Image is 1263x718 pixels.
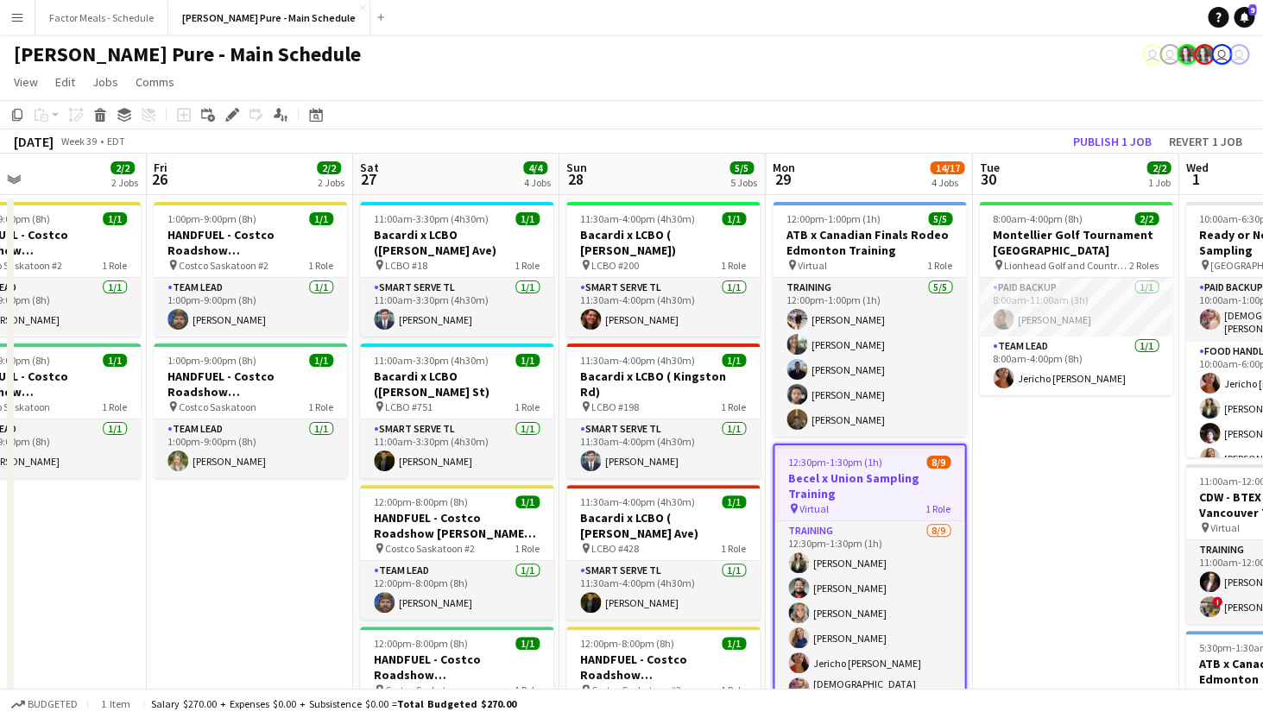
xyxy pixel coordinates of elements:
[722,354,746,367] span: 1/1
[591,259,639,272] span: LCBO #200
[308,400,333,413] span: 1 Role
[979,227,1172,258] h3: Montellier Golf Tournament [GEOGRAPHIC_DATA]
[1248,4,1256,16] span: 9
[111,176,138,189] div: 2 Jobs
[167,354,256,367] span: 1:00pm-9:00pm (8h)
[1004,259,1129,272] span: Lionhead Golf and Country Golf
[566,510,760,541] h3: Bacardi x LCBO ( [PERSON_NAME] Ave)
[566,343,760,478] app-job-card: 11:30am-4:00pm (4h30m)1/1Bacardi x LCBO ( Kingston Rd) LCBO #1981 RoleSmart Serve TL1/111:30am-4:...
[566,419,760,478] app-card-role: Smart Serve TL1/111:30am-4:00pm (4h30m)[PERSON_NAME]
[928,212,952,225] span: 5/5
[1162,130,1249,153] button: Revert 1 job
[773,444,966,699] app-job-card: 12:30pm-1:30pm (1h)8/9Becel x Union Sampling Training Virtual1 RoleTraining8/912:30pm-1:30pm (1h)...
[773,160,795,175] span: Mon
[360,485,553,620] app-job-card: 12:00pm-8:00pm (8h)1/1HANDFUEL - Costco Roadshow [PERSON_NAME], [GEOGRAPHIC_DATA] Costco Saskatoo...
[48,71,82,93] a: Edit
[566,278,760,337] app-card-role: Smart Serve TL1/111:30am-4:00pm (4h30m)[PERSON_NAME]
[85,71,125,93] a: Jobs
[1210,521,1240,534] span: Virtual
[591,542,639,555] span: LCBO #428
[55,74,75,90] span: Edit
[799,502,829,515] span: Virtual
[111,161,135,174] span: 2/2
[721,259,746,272] span: 1 Role
[721,683,746,696] span: 1 Role
[515,259,540,272] span: 1 Role
[730,176,757,189] div: 5 Jobs
[1194,44,1215,65] app-user-avatar: Ashleigh Rains
[773,227,966,258] h3: ATB x Canadian Finals Rodeo Edmonton Training
[360,202,553,337] app-job-card: 11:00am-3:30pm (4h30m)1/1Bacardi x LCBO ([PERSON_NAME] Ave) LCBO #181 RoleSmart Serve TL1/111:00a...
[773,202,966,437] div: 12:00pm-1:00pm (1h)5/5ATB x Canadian Finals Rodeo Edmonton Training Virtual1 RoleTraining5/512:00...
[374,354,489,367] span: 11:00am-3:30pm (4h30m)
[151,697,516,710] div: Salary $270.00 + Expenses $0.00 + Subsistence $0.00 =
[360,510,553,541] h3: HANDFUEL - Costco Roadshow [PERSON_NAME], [GEOGRAPHIC_DATA]
[580,637,674,650] span: 12:00pm-8:00pm (8h)
[360,652,553,683] h3: HANDFUEL - Costco Roadshow [GEOGRAPHIC_DATA], [GEOGRAPHIC_DATA]
[515,495,540,508] span: 1/1
[931,176,963,189] div: 4 Jobs
[309,354,333,367] span: 1/1
[591,400,639,413] span: LCBO #198
[1147,176,1170,189] div: 1 Job
[773,278,966,437] app-card-role: Training5/512:00pm-1:00pm (1h)[PERSON_NAME][PERSON_NAME][PERSON_NAME][PERSON_NAME][PERSON_NAME]
[360,368,553,400] h3: Bacardi x LCBO ([PERSON_NAME] St)
[374,212,489,225] span: 11:00am-3:30pm (4h30m)
[515,400,540,413] span: 1 Role
[721,400,746,413] span: 1 Role
[9,695,80,714] button: Budgeted
[308,259,333,272] span: 1 Role
[28,698,78,710] span: Budgeted
[925,502,950,515] span: 1 Role
[1212,596,1222,607] span: !
[360,160,379,175] span: Sat
[566,561,760,620] app-card-role: Smart Serve TL1/111:30am-4:00pm (4h30m)[PERSON_NAME]
[357,169,379,189] span: 27
[722,212,746,225] span: 1/1
[14,74,38,90] span: View
[515,354,540,367] span: 1/1
[722,495,746,508] span: 1/1
[515,212,540,225] span: 1/1
[360,343,553,478] app-job-card: 11:00am-3:30pm (4h30m)1/1Bacardi x LCBO ([PERSON_NAME] St) LCBO #7511 RoleSmart Serve TL1/111:00a...
[1183,169,1208,189] span: 1
[7,71,45,93] a: View
[154,368,347,400] h3: HANDFUEL - Costco Roadshow [GEOGRAPHIC_DATA], [GEOGRAPHIC_DATA]
[385,542,475,555] span: Costco Saskatoon #2
[360,561,553,620] app-card-role: Team Lead1/112:00pm-8:00pm (8h)[PERSON_NAME]
[979,278,1172,337] app-card-role: Paid Backup1/18:00am-11:00am (3h)[PERSON_NAME]
[317,161,341,174] span: 2/2
[774,470,964,501] h3: Becel x Union Sampling Training
[374,637,468,650] span: 12:00pm-8:00pm (8h)
[151,169,167,189] span: 26
[770,169,795,189] span: 29
[154,227,347,258] h3: HANDFUEL - Costco Roadshow [GEOGRAPHIC_DATA], [GEOGRAPHIC_DATA]
[1185,160,1208,175] span: Wed
[566,202,760,337] app-job-card: 11:30am-4:00pm (4h30m)1/1Bacardi x LCBO ( [PERSON_NAME]) LCBO #2001 RoleSmart Serve TL1/111:30am-...
[798,259,827,272] span: Virtual
[154,202,347,337] div: 1:00pm-9:00pm (8h)1/1HANDFUEL - Costco Roadshow [GEOGRAPHIC_DATA], [GEOGRAPHIC_DATA] Costco Saska...
[1134,212,1159,225] span: 2/2
[102,259,127,272] span: 1 Role
[385,259,427,272] span: LCBO #18
[35,1,168,35] button: Factor Meals - Schedule
[136,74,174,90] span: Comms
[103,212,127,225] span: 1/1
[564,169,587,189] span: 28
[129,71,181,93] a: Comms
[179,400,256,413] span: Costco Saskatoon
[154,160,167,175] span: Fri
[979,202,1172,395] app-job-card: 8:00am-4:00pm (8h)2/2Montellier Golf Tournament [GEOGRAPHIC_DATA] Lionhead Golf and Country Golf2...
[57,135,100,148] span: Week 39
[566,368,760,400] h3: Bacardi x LCBO ( Kingston Rd)
[167,212,256,225] span: 1:00pm-9:00pm (8h)
[566,227,760,258] h3: Bacardi x LCBO ( [PERSON_NAME])
[1066,130,1159,153] button: Publish 1 job
[154,343,347,478] div: 1:00pm-9:00pm (8h)1/1HANDFUEL - Costco Roadshow [GEOGRAPHIC_DATA], [GEOGRAPHIC_DATA] Costco Saska...
[580,212,695,225] span: 11:30am-4:00pm (4h30m)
